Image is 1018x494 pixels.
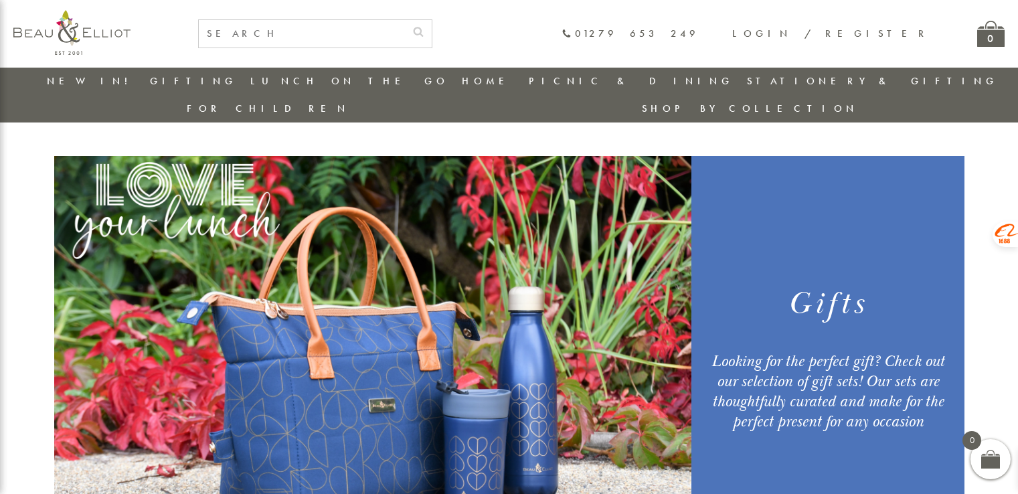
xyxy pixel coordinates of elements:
[529,74,734,88] a: Picnic & Dining
[962,431,981,450] span: 0
[642,102,858,115] a: Shop by collection
[250,74,448,88] a: Lunch On The Go
[977,21,1005,47] a: 0
[707,351,948,432] div: Looking for the perfect gift? Check out our selection of gift sets! Our sets are thoughtfully cur...
[732,27,930,40] a: Login / Register
[187,102,349,115] a: For Children
[462,74,515,88] a: Home
[562,28,699,39] a: 01279 653 249
[199,20,405,48] input: SEARCH
[13,10,131,55] img: logo
[150,74,237,88] a: Gifting
[47,74,137,88] a: New in!
[707,284,948,325] h1: Gifts
[747,74,998,88] a: Stationery & Gifting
